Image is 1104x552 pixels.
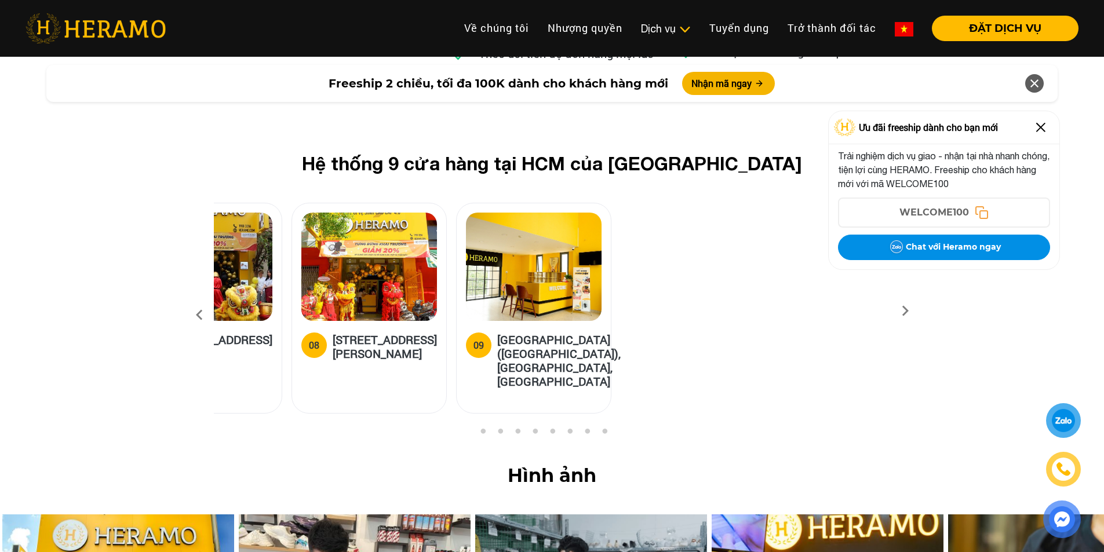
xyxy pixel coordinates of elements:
span: Ưu đãi freeship dành cho bạn mới [859,120,998,134]
a: phone-icon [1047,453,1079,485]
img: Logo [834,119,856,136]
a: Nhượng quyền [538,16,632,41]
h2: Hệ thống 9 cửa hàng tại HCM của [GEOGRAPHIC_DATA] [232,152,872,174]
p: Trải nghiệm dịch vụ giao - nhận tại nhà nhanh chóng, tiện lợi cùng HERAMO. Freeship cho khách hàn... [838,149,1050,191]
button: Nhận mã ngay [682,72,775,95]
img: vn-flag.png [895,22,913,36]
a: Về chúng tôi [455,16,538,41]
button: 5 [546,428,558,440]
button: ĐẶT DỊCH VỤ [932,16,1079,41]
img: phone-icon [1057,463,1070,476]
span: Freeship 2 chiều, tối đa 100K dành cho khách hàng mới [329,75,668,92]
img: Close [1032,118,1050,137]
button: 8 [599,428,610,440]
button: 2 [494,428,506,440]
button: 7 [581,428,593,440]
div: 09 [473,338,484,352]
div: Dịch vụ [641,21,691,36]
button: 9 [616,428,628,440]
h5: [GEOGRAPHIC_DATA] ([GEOGRAPHIC_DATA]), [GEOGRAPHIC_DATA], [GEOGRAPHIC_DATA] [497,332,621,388]
button: 4 [529,428,541,440]
button: 6 [564,428,575,440]
a: Tuyển dụng [700,16,778,41]
img: subToggleIcon [679,24,691,35]
h5: [STREET_ADDRESS][PERSON_NAME] [333,332,437,360]
img: heramo-398-duong-hoang-dieu-phuong-2-quan-4 [301,213,437,321]
h2: Hình ảnh [19,465,1085,487]
span: WELCOME100 [899,206,969,220]
button: Chat với Heramo ngay [838,235,1050,260]
img: heramo-logo.png [25,13,166,43]
div: 08 [309,338,319,352]
img: Zalo [887,238,906,257]
button: 3 [512,428,523,440]
img: heramo-parc-villa-dai-phuoc-island-dong-nai [466,213,602,321]
a: Trở thành đối tác [778,16,886,41]
button: 1 [477,428,489,440]
h5: [STREET_ADDRESS] [168,332,272,356]
a: ĐẶT DỊCH VỤ [923,23,1079,34]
